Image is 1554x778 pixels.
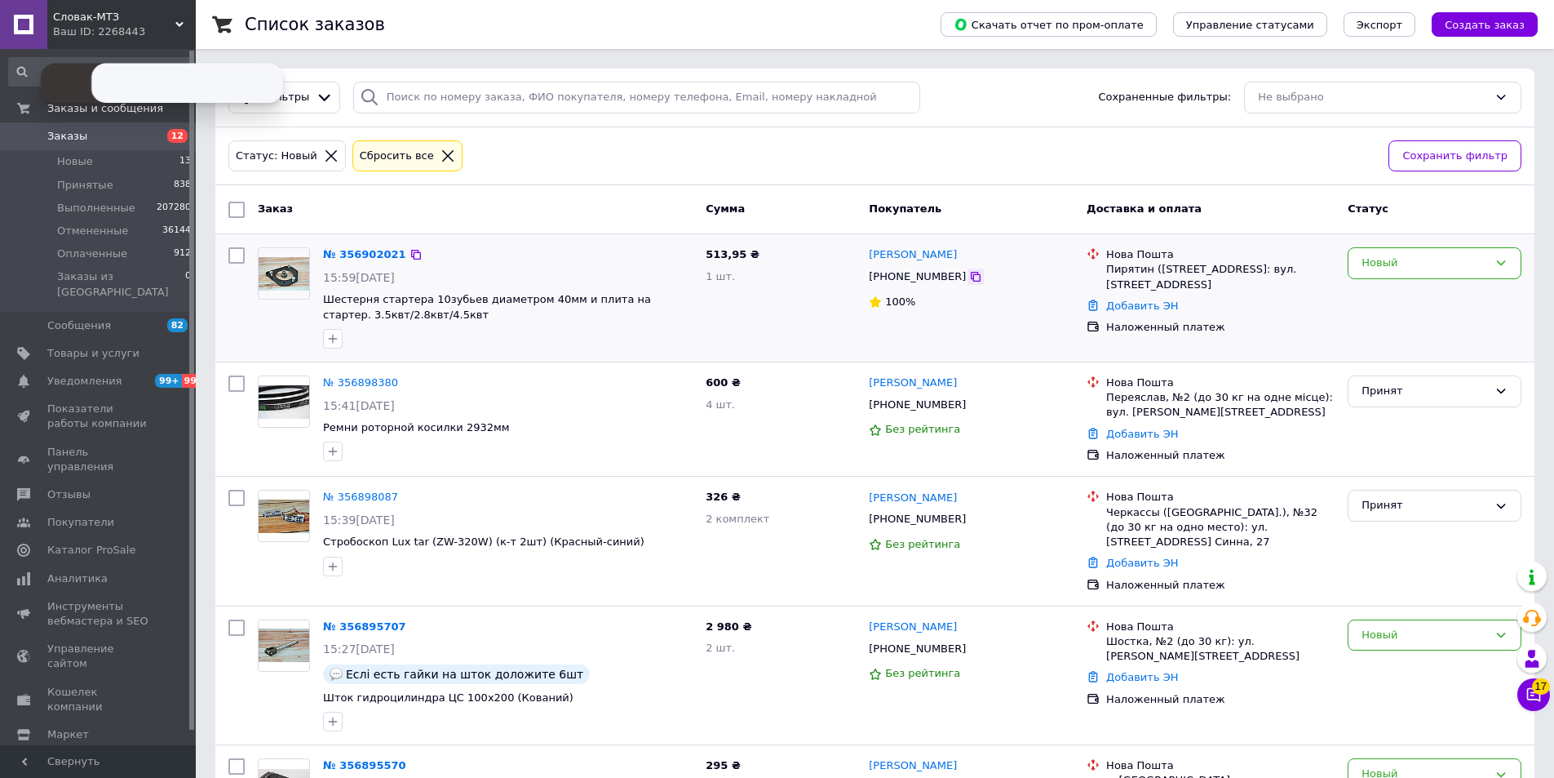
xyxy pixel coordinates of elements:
[1361,497,1488,514] div: Принят
[259,385,309,419] img: Фото товару
[323,759,406,771] a: № 356895570
[1106,376,1335,390] div: Нова Пошта
[1532,678,1550,695] span: 17
[57,247,127,261] span: Оплаченные
[1106,320,1335,335] div: Наложенный платеж
[885,538,960,550] span: Без рейтинга
[1106,758,1335,773] div: Нова Пошта
[47,129,87,144] span: Заказы
[1106,557,1178,569] a: Добавить ЭН
[1106,620,1335,634] div: Нова Пошта
[245,15,385,34] h1: Список заказов
[57,269,185,299] span: Заказы из [GEOGRAPHIC_DATA]
[1402,148,1508,165] span: Сохранить фильтр
[1517,678,1550,711] button: Чат с покупателем17
[323,376,398,389] a: № 356898380
[47,571,108,586] span: Аналитика
[1445,19,1525,31] span: Создать заказ
[869,642,966,655] span: [PHONE_NUMBER]
[869,247,957,263] a: [PERSON_NAME]
[885,296,915,308] span: 100%
[185,269,191,299] span: 0
[1106,247,1335,262] div: Нова Пошта
[323,399,395,412] span: 15:41[DATE]
[706,202,745,215] span: Сумма
[47,685,151,714] span: Кошелек компании
[47,101,163,116] span: Заказы и сообщения
[47,487,91,502] span: Отзывы
[259,90,310,105] span: Фильтры
[869,270,966,282] span: [PHONE_NUMBER]
[1106,671,1178,683] a: Добавить ЭН
[323,536,644,548] a: Стробоскоп Lux tar (ZW-320W) (к-т 2шт) (Красный-синий)
[356,148,437,165] div: Сбросить все
[47,727,89,742] span: Маркет
[330,668,343,681] img: :speech_balloon:
[1106,428,1178,440] a: Добавить ЭН
[353,82,921,113] input: Поиск по номеру заказа, ФИО покупателя, номеру телефона, Email, номеру накладной
[1415,18,1538,30] a: Создать заказ
[179,154,191,169] span: 13
[258,247,310,300] a: Фото товару
[1361,383,1488,400] div: Принят
[8,57,193,87] input: Поиск
[1087,202,1202,215] span: Доставка и оплата
[869,513,966,525] span: [PHONE_NUMBER]
[47,318,111,333] span: Сообщения
[323,491,398,503] a: № 356898087
[57,178,113,193] span: Принятые
[167,318,188,332] span: 82
[1098,90,1231,105] span: Сохраненные фильтры:
[1258,89,1488,106] div: Не выбрано
[47,543,135,558] span: Каталог ProSale
[869,202,941,215] span: Покупатель
[706,620,751,633] span: 2 980 ₴
[258,490,310,542] a: Фото товару
[1432,12,1538,37] button: Создать заказ
[258,376,310,428] a: Фото товару
[57,201,135,216] span: Выполненные
[323,248,406,260] a: № 356902021
[1361,255,1488,272] div: Новый
[167,129,188,143] span: 12
[1173,12,1327,37] button: Управление статусами
[706,270,735,282] span: 1 шт.
[323,421,510,433] span: Ремни роторной косилки 2932мм
[1106,448,1335,463] div: Наложенный платеж
[706,248,759,260] span: 513,95 ₴
[53,24,196,39] div: Ваш ID: 2268443
[174,178,191,193] span: 838
[47,374,122,389] span: Уведомления
[57,224,128,238] span: Отмененные
[1106,490,1335,505] div: Нова Пошта
[1106,578,1335,593] div: Наложенный платеж
[258,620,310,672] a: Фото товару
[1388,140,1521,172] button: Сохранить фильтр
[706,759,741,771] span: 295 ₴
[706,376,741,389] span: 600 ₴
[323,691,573,704] a: Шток гидроцилиндра ЦС 100х200 (Кований)
[47,402,151,431] span: Показатели работы компании
[259,257,309,291] img: Фото товару
[706,513,769,525] span: 2 комплект
[323,642,395,656] span: 15:27[DATE]
[346,668,583,681] span: Еслі есть гайки на шток доложите 6шт
[1361,627,1488,644] div: Новый
[1106,300,1178,312] a: Добавить ЭН
[57,154,93,169] span: Новые
[885,667,960,679] span: Без рейтинга
[1186,19,1314,31] span: Управление статусами
[47,599,151,629] span: Инструменты вебмастера и SEO
[1106,692,1335,707] div: Наложенный платеж
[706,642,735,654] span: 2 шт.
[323,513,395,527] span: 15:39[DATE]
[869,758,957,774] a: [PERSON_NAME]
[323,271,395,284] span: 15:59[DATE]
[323,293,651,321] a: Шестерня стартера 10зубьев диаметром 40мм и плита на стартер. 3.5квт/2.8квт/4.5квт
[1344,12,1415,37] button: Экспорт
[1106,262,1335,291] div: Пирятин ([STREET_ADDRESS]: вул. [STREET_ADDRESS]
[1106,390,1335,420] div: Переяслав, №2 (до 30 кг на одне місце): вул. [PERSON_NAME][STREET_ADDRESS]
[157,201,191,216] span: 207280
[1106,634,1335,664] div: Шостка, №2 (до 30 кг): ул. [PERSON_NAME][STREET_ADDRESS]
